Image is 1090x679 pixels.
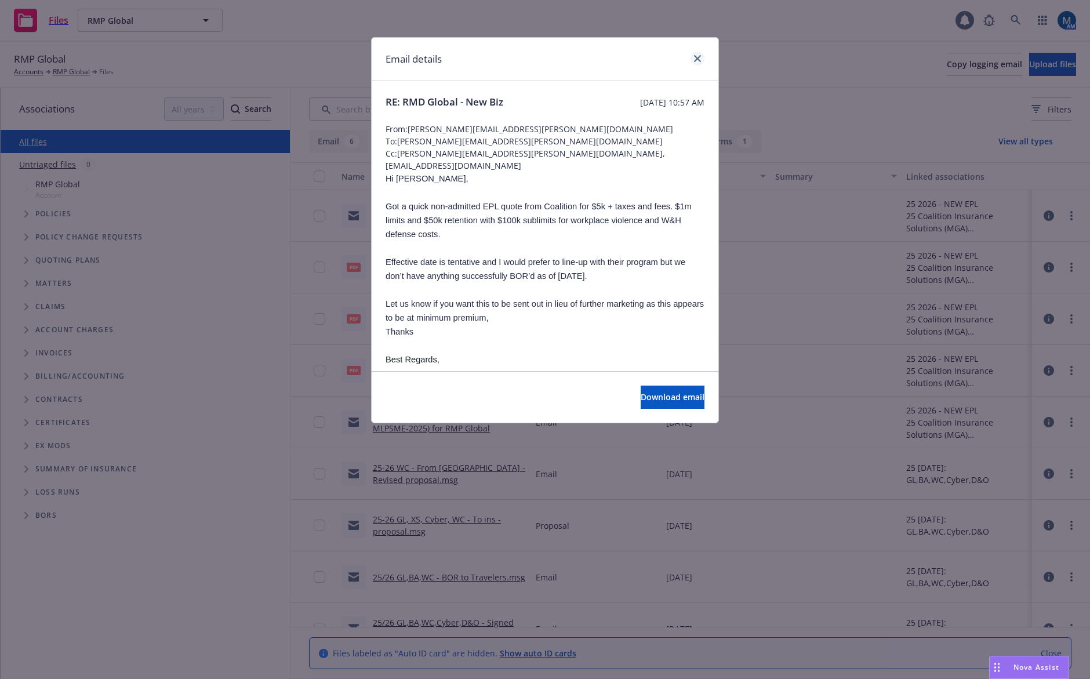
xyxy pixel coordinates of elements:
h1: Email details [386,52,442,67]
a: close [691,52,704,66]
span: Best Regards, [386,355,439,364]
button: Nova Assist [989,656,1069,679]
span: RE: RMD Global - New Biz [386,95,503,109]
span: Cc: [PERSON_NAME][EMAIL_ADDRESS][PERSON_NAME][DOMAIN_NAME],[EMAIL_ADDRESS][DOMAIN_NAME] [386,147,704,172]
span: Thanks [386,327,413,336]
span: Effective date is tentative and I would prefer to line-up with their program but we don’t have an... [386,257,685,281]
button: Download email [641,386,704,409]
span: Nova Assist [1013,662,1059,672]
span: To: [PERSON_NAME][EMAIL_ADDRESS][PERSON_NAME][DOMAIN_NAME] [386,135,704,147]
span: Got a quick non-admitted EPL quote from Coalition for $5k + taxes and fees. $1m limits and $50k r... [386,202,692,239]
span: From: [PERSON_NAME][EMAIL_ADDRESS][PERSON_NAME][DOMAIN_NAME] [386,123,704,135]
span: [DATE] 10:57 AM [640,96,704,108]
span: Download email [641,391,704,402]
span: Hi [PERSON_NAME], [386,174,468,183]
div: Drag to move [990,656,1004,678]
span: Let us know if you want this to be sent out in lieu of further marketing as this appears to be at... [386,299,704,322]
